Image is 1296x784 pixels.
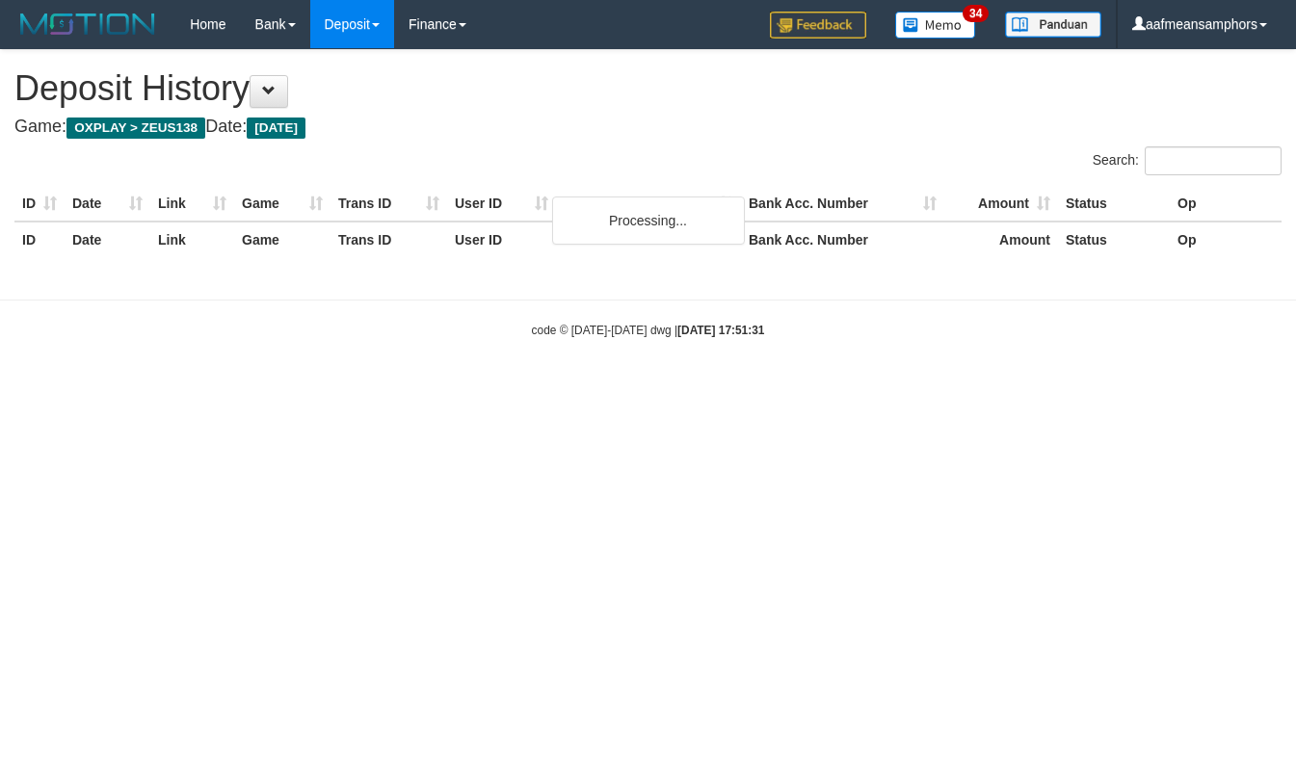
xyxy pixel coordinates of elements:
[14,118,1282,137] h4: Game: Date:
[1170,222,1282,257] th: Op
[234,222,331,257] th: Game
[14,186,65,222] th: ID
[556,186,741,222] th: Bank Acc. Name
[1145,146,1282,175] input: Search:
[14,10,161,39] img: MOTION_logo.png
[1058,186,1170,222] th: Status
[447,186,556,222] th: User ID
[1058,222,1170,257] th: Status
[944,186,1058,222] th: Amount
[677,324,764,337] strong: [DATE] 17:51:31
[14,69,1282,108] h1: Deposit History
[741,222,944,257] th: Bank Acc. Number
[1093,146,1282,175] label: Search:
[150,186,234,222] th: Link
[150,222,234,257] th: Link
[770,12,866,39] img: Feedback.jpg
[944,222,1058,257] th: Amount
[331,222,447,257] th: Trans ID
[1170,186,1282,222] th: Op
[963,5,989,22] span: 34
[14,222,65,257] th: ID
[66,118,205,139] span: OXPLAY > ZEUS138
[234,186,331,222] th: Game
[247,118,305,139] span: [DATE]
[65,186,150,222] th: Date
[447,222,556,257] th: User ID
[1005,12,1101,38] img: panduan.png
[331,186,447,222] th: Trans ID
[532,324,765,337] small: code © [DATE]-[DATE] dwg |
[741,186,944,222] th: Bank Acc. Number
[895,12,976,39] img: Button%20Memo.svg
[65,222,150,257] th: Date
[552,196,745,245] div: Processing...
